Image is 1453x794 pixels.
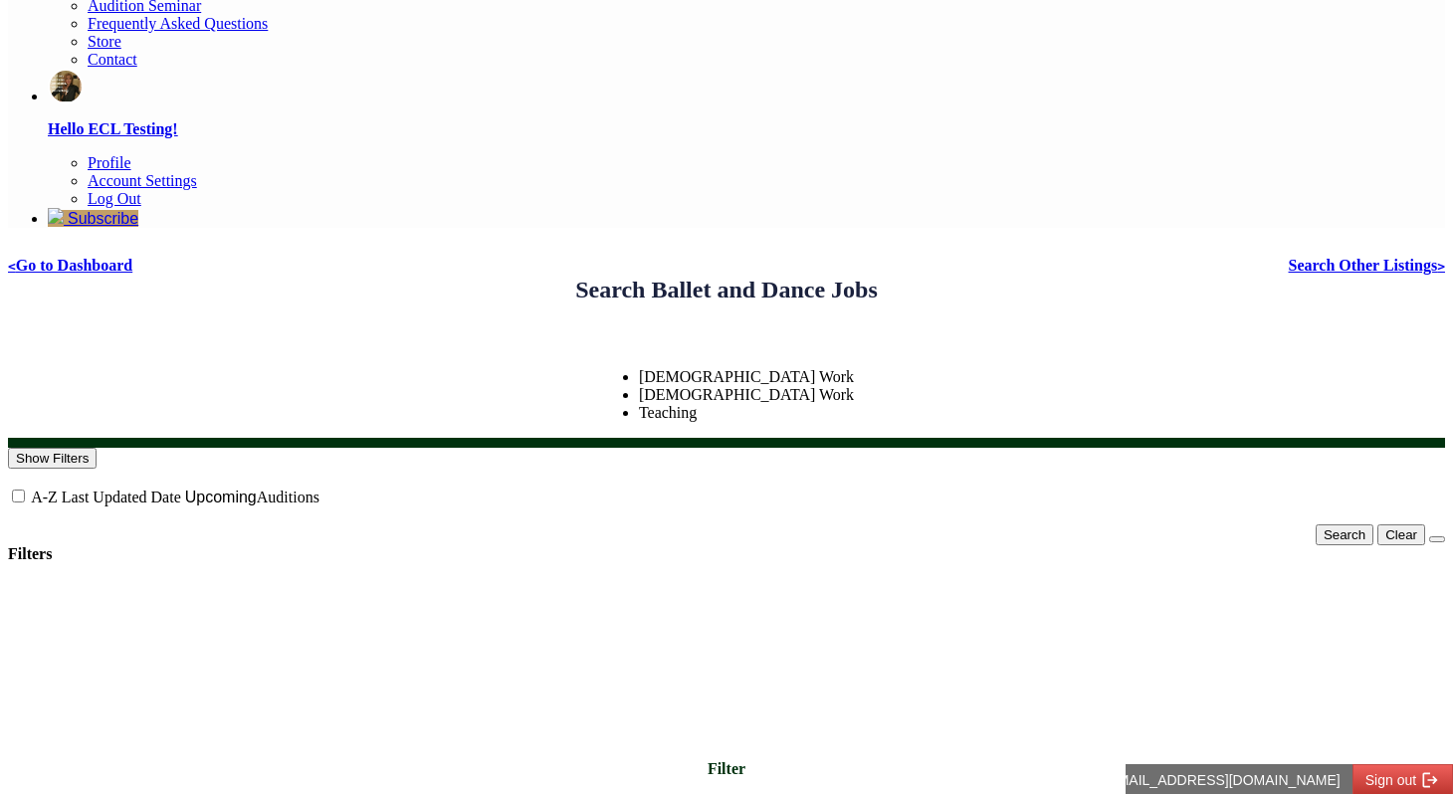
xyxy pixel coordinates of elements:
a: profile picture Hello ECL Testing! [48,69,1445,138]
a: Frequently Asked Questions [88,15,268,32]
h4: Filter [8,545,1445,779]
li: [DEMOGRAPHIC_DATA] Work [639,386,854,404]
span: Subscribe [68,210,138,227]
a: Log Out [88,190,141,207]
button: Close [1429,536,1445,542]
img: profile picture [50,71,82,101]
label: Last Updated [62,489,147,505]
a: Account Settings [88,172,197,189]
h2: Search Ballet and Dance Jobs [575,277,878,303]
code: > [1437,259,1445,274]
li: Teaching [639,404,854,422]
button: Clear [1377,524,1425,545]
button: Show Filters [8,448,97,469]
p: Hello ECL Testing! [48,120,1445,138]
h4: Filters [8,545,52,563]
a: Store [88,33,121,50]
img: gem.svg [48,208,64,224]
a: Search Other Listings> [1289,257,1445,274]
span: Sign out [240,8,291,24]
span: Upcoming [185,489,257,505]
ul: profile picture Hello ECL Testing! [48,154,1445,208]
a: Profile [88,154,131,171]
a: <Go to Dashboard [8,257,132,274]
a: Subscribe [48,210,138,227]
code: < [8,259,16,274]
label: Auditions [185,489,319,505]
button: Search [1316,524,1373,545]
li: [DEMOGRAPHIC_DATA] Work [639,368,854,386]
a: Contact [88,51,137,68]
label: Date [151,489,181,505]
label: A-Z [31,489,58,505]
